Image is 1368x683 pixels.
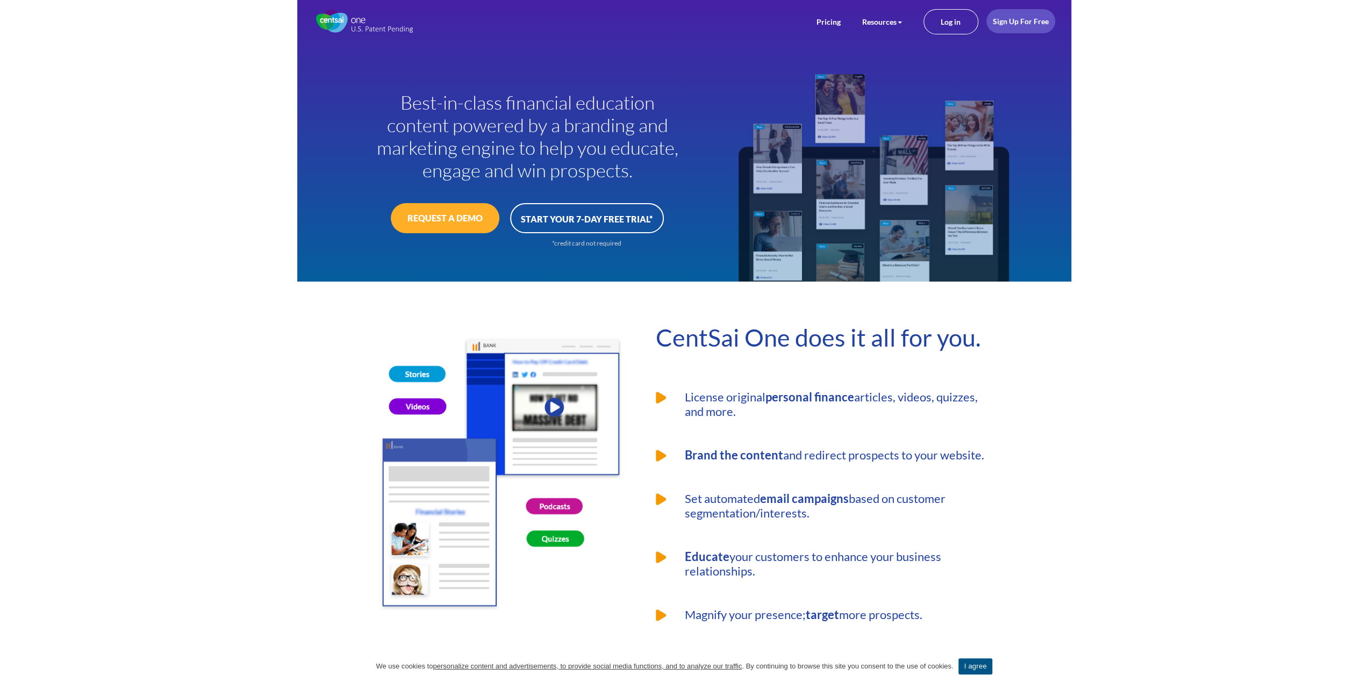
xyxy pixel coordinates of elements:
li: your customers to enhance your business relationships. [656,549,991,578]
u: personalize content and advertisements, to provide social media functions, and to analyze our tra... [433,662,742,670]
a: Log in [923,9,978,34]
strong: Educate [685,549,729,564]
img: CentSai One does it all for you. [378,336,624,613]
h1: Best-in-class financial education content powered by a branding and marketing engine to help you ... [371,91,684,182]
a: I agree [958,658,992,674]
li: Magnify your presence; more prospects. [656,607,991,622]
a: Sign Up For Free [986,9,1055,33]
img: CentSai [316,9,413,33]
a: REQUEST A DEMO [391,203,499,233]
img: Dashboard [738,74,1009,282]
a: Pricing [816,17,841,26]
strong: email campaigns [760,491,849,506]
strong: target [806,607,839,622]
li: Set automated based on customer segmentation/interests. [656,491,991,520]
li: License original articles, videos, quizzes, and more. [656,390,991,419]
a: Resources [862,17,902,26]
div: *credit card not required [510,239,664,248]
strong: personal finance [765,390,854,404]
li: and redirect prospects to your website. [656,448,991,462]
strong: Brand the content [685,448,783,462]
a: START YOUR 7-DAY FREE TRIAL* [510,203,664,233]
a: I agree [1349,661,1360,672]
h2: CentSai One does it all for you. [640,323,991,352]
span: We use cookies to . By continuing to browse this site you consent to the use of cookies. [376,661,953,672]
